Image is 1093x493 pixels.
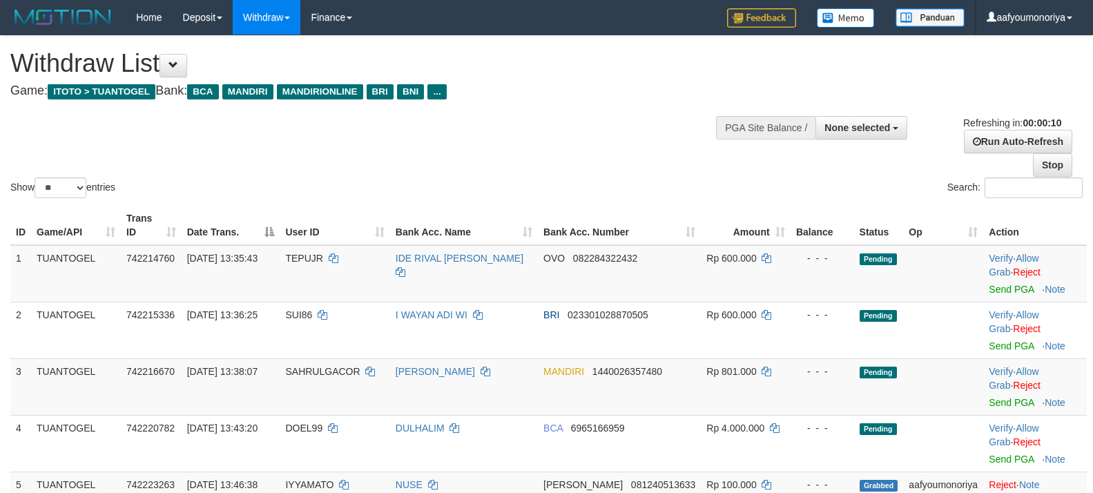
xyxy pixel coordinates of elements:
select: Showentries [35,177,86,198]
a: Verify [989,253,1013,264]
a: Reject [1013,436,1041,447]
td: 1 [10,245,31,302]
span: IYYAMATO [285,479,333,490]
span: · [989,423,1038,447]
img: Feedback.jpg [727,8,796,28]
label: Search: [947,177,1083,198]
h1: Withdraw List [10,50,715,77]
a: I WAYAN ADI WI [396,309,467,320]
a: Stop [1033,153,1072,177]
span: Rp 600.000 [706,253,756,264]
th: Game/API: activate to sort column ascending [31,206,121,245]
a: Verify [989,366,1013,377]
td: · · [983,358,1087,415]
th: Action [983,206,1087,245]
th: Op: activate to sort column ascending [903,206,983,245]
a: Allow Grab [989,423,1038,447]
span: Copy 082284322432 to clipboard [573,253,637,264]
span: ITOTO > TUANTOGEL [48,84,155,99]
span: 742220782 [126,423,175,434]
th: User ID: activate to sort column ascending [280,206,389,245]
span: BCA [543,423,563,434]
a: Note [1045,284,1065,295]
a: Reject [1013,267,1041,278]
a: Note [1045,340,1065,351]
span: Grabbed [860,480,898,492]
input: Search: [985,177,1083,198]
span: [DATE] 13:46:38 [187,479,258,490]
span: [DATE] 13:38:07 [187,366,258,377]
span: · [989,309,1038,334]
div: - - - [796,308,849,322]
td: · · [983,245,1087,302]
th: Bank Acc. Number: activate to sort column ascending [538,206,701,245]
button: None selected [815,116,907,139]
span: Copy 6965166959 to clipboard [571,423,625,434]
a: Send PGA [989,284,1034,295]
img: panduan.png [896,8,965,27]
label: Show entries [10,177,115,198]
a: Reject [1013,380,1041,391]
td: · · [983,415,1087,472]
a: Allow Grab [989,253,1038,278]
span: Rp 4.000.000 [706,423,764,434]
th: Amount: activate to sort column ascending [701,206,790,245]
span: BRI [367,84,394,99]
span: 742214760 [126,253,175,264]
span: BNI [397,84,424,99]
span: Refreshing in: [963,117,1061,128]
span: MANDIRIONLINE [277,84,363,99]
span: ... [427,84,446,99]
span: SUI86 [285,309,312,320]
div: - - - [796,251,849,265]
span: · [989,253,1038,278]
span: · [989,366,1038,391]
a: NUSE [396,479,423,490]
td: 2 [10,302,31,358]
a: [PERSON_NAME] [396,366,475,377]
span: Copy 1440026357480 to clipboard [592,366,662,377]
th: Balance [791,206,854,245]
div: - - - [796,421,849,435]
a: Note [1045,397,1065,408]
th: Date Trans.: activate to sort column descending [182,206,280,245]
strong: 00:00:10 [1023,117,1061,128]
span: MANDIRI [543,366,584,377]
a: Reject [1013,323,1041,334]
img: MOTION_logo.png [10,7,115,28]
a: Send PGA [989,397,1034,408]
td: · · [983,302,1087,358]
a: Verify [989,309,1013,320]
span: MANDIRI [222,84,273,99]
span: Pending [860,423,897,435]
span: OVO [543,253,565,264]
td: TUANTOGEL [31,358,121,415]
a: Reject [989,479,1016,490]
span: 742216670 [126,366,175,377]
span: [DATE] 13:35:43 [187,253,258,264]
span: [DATE] 13:43:20 [187,423,258,434]
span: BCA [187,84,218,99]
span: Pending [860,367,897,378]
td: 4 [10,415,31,472]
a: Verify [989,423,1013,434]
span: SAHRULGACOR [285,366,360,377]
a: Run Auto-Refresh [964,130,1072,153]
td: TUANTOGEL [31,302,121,358]
a: Send PGA [989,340,1034,351]
img: Button%20Memo.svg [817,8,875,28]
td: TUANTOGEL [31,245,121,302]
td: TUANTOGEL [31,415,121,472]
span: BRI [543,309,559,320]
a: Send PGA [989,454,1034,465]
span: 742215336 [126,309,175,320]
th: Trans ID: activate to sort column ascending [121,206,182,245]
span: 742223263 [126,479,175,490]
a: Allow Grab [989,366,1038,391]
span: None selected [824,122,890,133]
span: [DATE] 13:36:25 [187,309,258,320]
a: Note [1019,479,1040,490]
span: Copy 023301028870505 to clipboard [568,309,648,320]
span: Copy 081240513633 to clipboard [631,479,695,490]
a: Note [1045,454,1065,465]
